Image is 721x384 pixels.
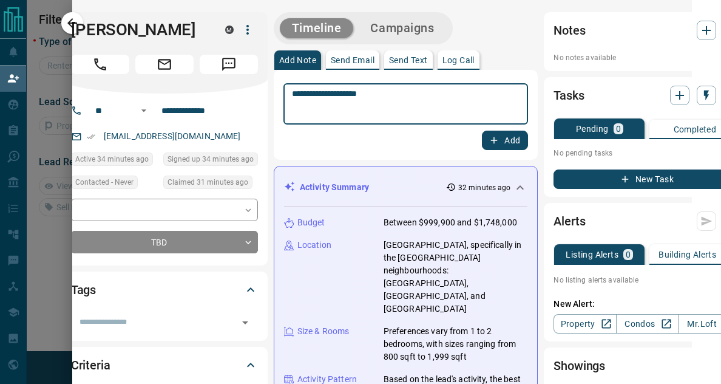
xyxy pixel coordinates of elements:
[279,56,316,64] p: Add Note
[331,56,374,64] p: Send Email
[553,211,585,231] h2: Alerts
[626,250,631,259] p: 0
[576,125,609,133] p: Pending
[553,314,616,334] a: Property
[237,314,254,331] button: Open
[442,56,475,64] p: Log Call
[284,176,528,199] div: Activity Summary32 minutes ago
[168,153,254,165] span: Signed up 34 minutes ago
[71,153,157,170] div: Mon Aug 18 2025
[71,231,258,253] div: TBD
[297,325,350,338] p: Size & Rooms
[200,55,258,74] span: Message
[75,176,134,188] span: Contacted - Never
[71,275,258,304] div: Tags
[71,280,96,300] h2: Tags
[358,18,446,38] button: Campaigns
[389,56,428,64] p: Send Text
[384,216,517,229] p: Between $999,900 and $1,748,000
[482,131,528,150] button: Add
[71,20,207,39] h1: [PERSON_NAME]
[280,18,354,38] button: Timeline
[297,239,331,252] p: Location
[458,182,511,193] p: 32 minutes ago
[163,153,258,170] div: Mon Aug 18 2025
[75,153,149,165] span: Active 34 minutes ago
[225,26,234,34] div: mrloft.ca
[71,351,258,380] div: Criteria
[658,250,716,259] p: Building Alerts
[384,325,528,363] p: Preferences vary from 1 to 2 bedrooms, with sizes ranging from 800 sqft to 1,999 sqft
[297,216,325,229] p: Budget
[616,125,621,133] p: 0
[616,314,679,334] a: Condos
[553,356,605,375] h2: Showings
[674,125,717,134] p: Completed
[137,103,151,118] button: Open
[87,132,95,141] svg: Email Verified
[104,131,241,141] a: [EMAIL_ADDRESS][DOMAIN_NAME]
[135,55,194,74] span: Email
[566,250,618,259] p: Listing Alerts
[71,355,110,375] h2: Criteria
[71,55,129,74] span: Call
[163,176,258,193] div: Mon Aug 18 2025
[168,176,248,188] span: Claimed 31 minutes ago
[384,239,528,315] p: [GEOGRAPHIC_DATA], specifically in the [GEOGRAPHIC_DATA] neighbourhoods: [GEOGRAPHIC_DATA], [GEOG...
[553,86,584,105] h2: Tasks
[300,181,369,194] p: Activity Summary
[553,21,585,40] h2: Notes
